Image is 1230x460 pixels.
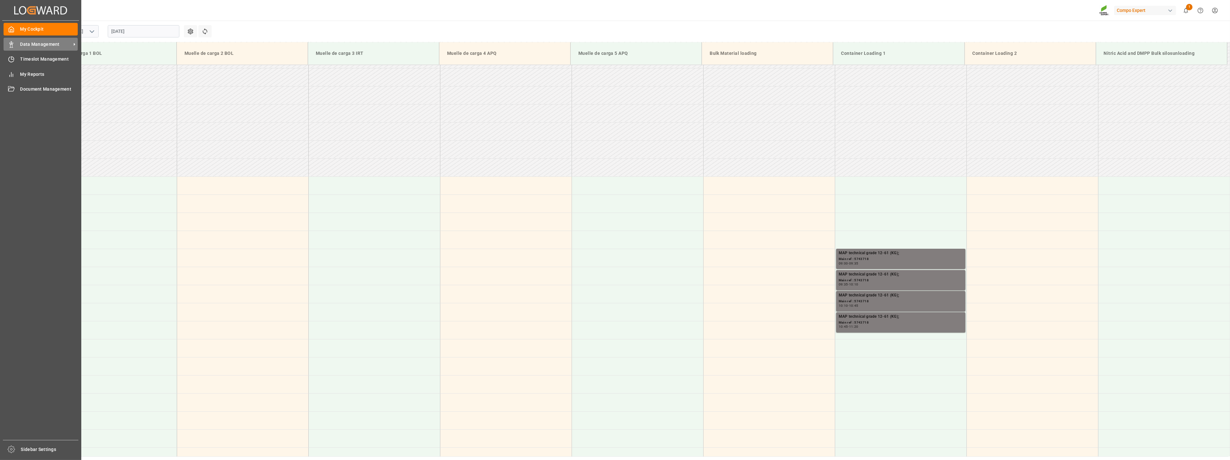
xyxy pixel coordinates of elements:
a: Document Management [4,83,78,95]
div: 10:10 [849,283,858,286]
div: 10:10 [839,304,848,307]
a: My Reports [4,68,78,80]
div: MAP technical grade 12-61 (KG); [839,292,963,299]
span: My Cockpit [20,26,78,33]
span: Document Management [20,86,78,93]
div: MAP technical grade 12-61 (KG); [839,271,963,278]
div: Muelle de carga 2 BOL [182,47,303,59]
div: MAP technical grade 12-61 (KG); [839,250,963,256]
div: - [848,283,849,286]
button: show 1 new notifications [1179,3,1193,18]
span: Data Management [20,41,71,48]
div: Main ref : 5743718 [839,299,963,304]
div: Bulk Material loading [707,47,828,59]
div: 10:45 [849,304,858,307]
div: Muelle de carga 5 APQ [576,47,696,59]
div: Main ref : 5743718 [839,320,963,325]
div: - [848,325,849,328]
a: My Cockpit [4,23,78,35]
div: Nitric Acid and DMPP Bulk silosunloading [1101,47,1222,59]
span: Sidebar Settings [21,446,79,453]
img: Screenshot%202023-09-29%20at%2010.02.21.png_1712312052.png [1099,5,1110,16]
div: 10:45 [839,325,848,328]
div: MAP technical grade 12-61 (KG); [839,314,963,320]
div: Muelle de carga 3 IRT [313,47,434,59]
div: Container Loading 1 [838,47,959,59]
div: 09:35 [839,283,848,286]
div: 11:20 [849,325,858,328]
button: Compo Expert [1114,4,1179,16]
div: 09:00 [839,262,848,265]
div: 09:35 [849,262,858,265]
button: open menu [87,26,96,36]
div: Muelle de carga 1 BOL [50,47,171,59]
span: My Reports [20,71,78,78]
span: 1 [1186,4,1193,10]
div: Muelle de carga 4 APQ [445,47,565,59]
div: - [848,304,849,307]
button: Help Center [1193,3,1208,18]
div: - [848,262,849,265]
a: Timeslot Management [4,53,78,65]
span: Timeslot Management [20,56,78,63]
div: Main ref : 5743718 [839,278,963,283]
div: Main ref : 5743718 [839,256,963,262]
div: Compo Expert [1114,6,1176,15]
input: DD.MM.YYYY [108,25,179,37]
div: Container Loading 2 [970,47,1091,59]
